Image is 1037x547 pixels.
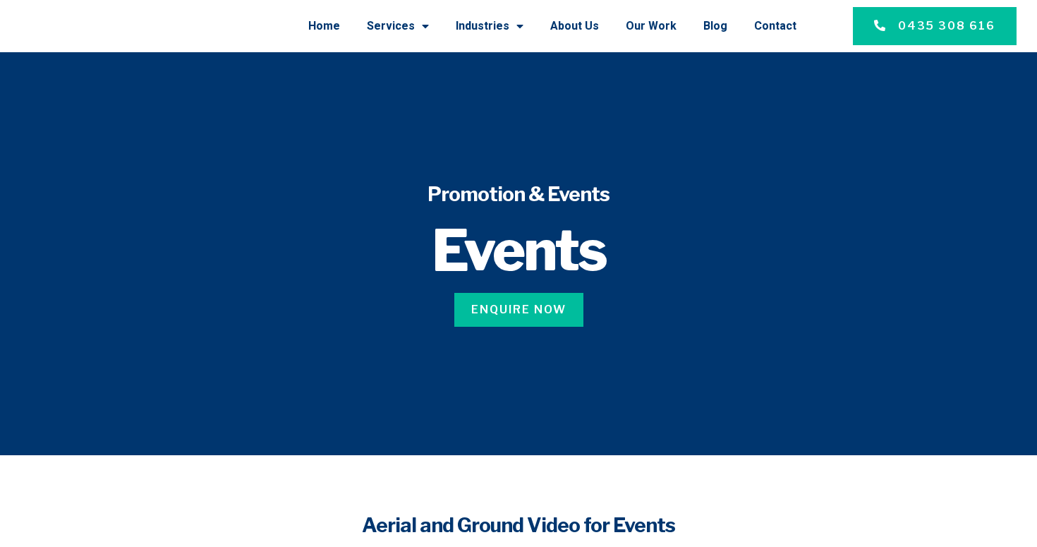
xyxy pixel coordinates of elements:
[74,512,963,539] h4: Aerial and Ground Video for Events
[97,181,940,208] h4: Promotion & Events
[754,8,796,44] a: Contact
[454,293,583,327] a: Enquire Now
[703,8,727,44] a: Blog
[853,7,1017,45] a: 0435 308 616
[180,8,796,44] nav: Menu
[471,301,566,318] span: Enquire Now
[550,8,599,44] a: About Us
[898,18,995,35] span: 0435 308 616
[308,8,340,44] a: Home
[626,8,677,44] a: Our Work
[456,8,523,44] a: Industries
[97,222,940,279] h1: Events
[18,11,164,42] img: Final-Logo copy
[367,8,429,44] a: Services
